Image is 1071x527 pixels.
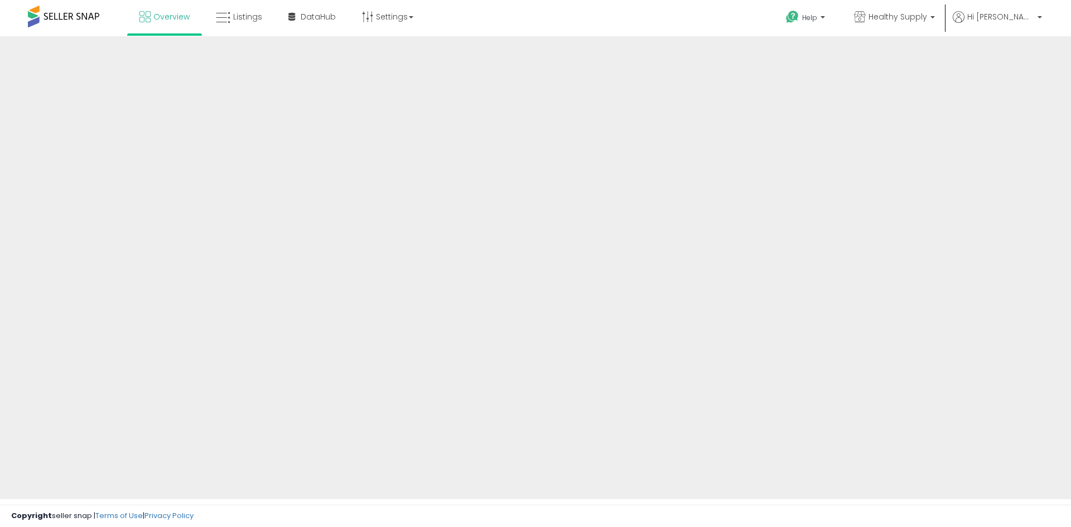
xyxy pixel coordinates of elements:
[777,2,836,36] a: Help
[953,11,1042,36] a: Hi [PERSON_NAME]
[785,10,799,24] i: Get Help
[967,11,1034,22] span: Hi [PERSON_NAME]
[802,13,817,22] span: Help
[153,11,190,22] span: Overview
[301,11,336,22] span: DataHub
[233,11,262,22] span: Listings
[869,11,927,22] span: Healthy Supply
